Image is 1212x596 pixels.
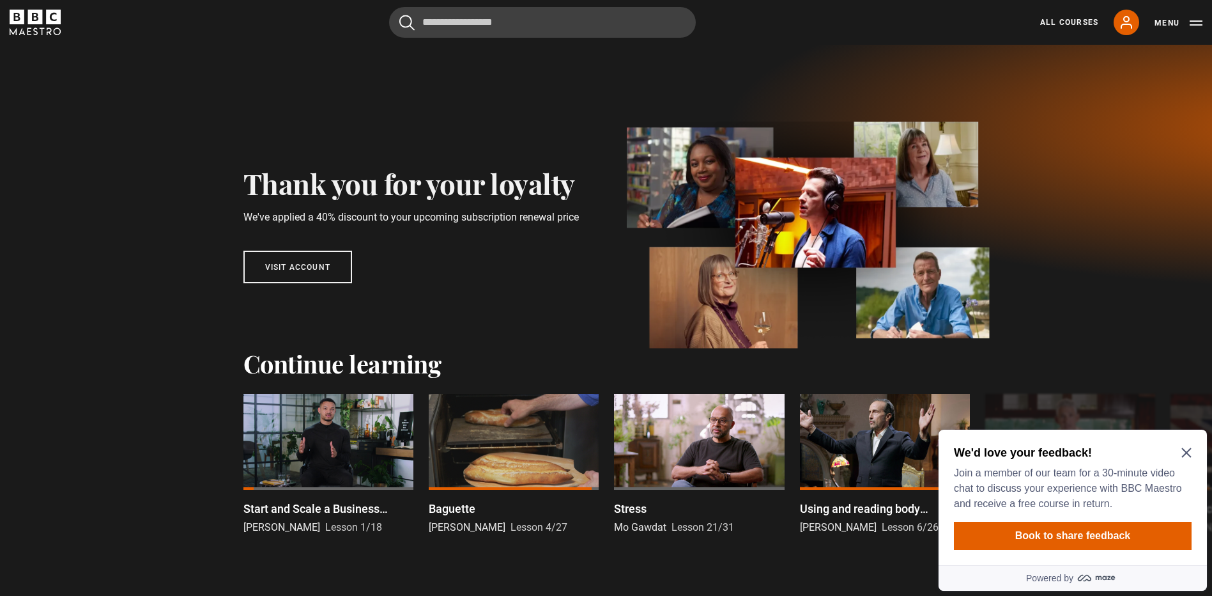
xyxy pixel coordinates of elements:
[10,10,61,35] svg: BBC Maestro
[243,349,969,379] h2: Continue learning
[627,122,990,349] img: banner_image-1d4a58306c65641337db.webp
[5,5,273,166] div: Optional study invitation
[1040,17,1098,28] a: All Courses
[243,251,353,283] a: Visit account
[325,521,382,533] span: Lesson 1/18
[243,167,581,200] h2: Thank you for your loyalty
[800,521,877,533] span: [PERSON_NAME]
[1154,17,1202,29] button: Toggle navigation
[671,521,734,533] span: Lesson 21/31
[20,97,258,125] button: Book to share feedback
[399,15,415,31] button: Submit the search query
[389,7,696,38] input: Search
[429,394,599,535] a: Baguette [PERSON_NAME] Lesson 4/27
[510,521,567,533] span: Lesson 4/27
[20,41,253,87] p: Join a member of our team for a 30-minute video chat to discuss your experience with BBC Maestro ...
[243,210,581,225] p: We've applied a 40% discount to your upcoming subscription renewal price
[5,141,273,166] a: Powered by maze
[243,394,413,535] a: Start and Scale a Business Introduction [PERSON_NAME] Lesson 1/18
[243,521,320,533] span: [PERSON_NAME]
[248,23,258,33] button: Close Maze Prompt
[20,20,253,36] h2: We'd love your feedback!
[614,521,666,533] span: Mo Gawdat
[614,394,784,535] a: Stress Mo Gawdat Lesson 21/31
[882,521,939,533] span: Lesson 6/26
[243,500,413,517] p: Start and Scale a Business Introduction
[614,500,647,517] p: Stress
[985,394,1155,535] a: What [PERSON_NAME] Eats [PERSON_NAME] Lesson 19/20
[429,500,475,517] p: Baguette
[800,500,970,517] p: Using and reading body language
[429,521,505,533] span: [PERSON_NAME]
[800,394,970,535] a: Using and reading body language [PERSON_NAME] Lesson 6/26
